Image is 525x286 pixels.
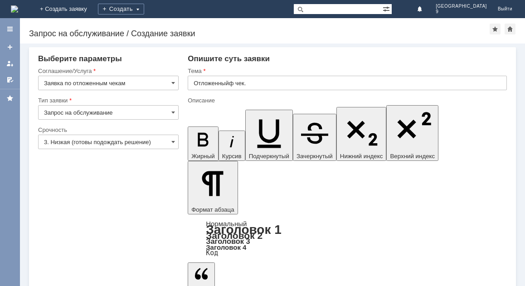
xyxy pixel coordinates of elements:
a: Заголовок 3 [206,237,250,245]
div: Сделать домашней страницей [505,24,515,34]
div: Запрос на обслуживание / Создание заявки [29,29,490,38]
a: Создать заявку [3,40,17,54]
div: Соглашение/Услуга [38,68,177,74]
span: Нижний индекс [340,153,383,160]
div: Добавить в избранное [490,24,501,34]
a: Мои согласования [3,73,17,87]
a: Заголовок 2 [206,230,262,241]
a: Нормальный [206,220,247,228]
span: Подчеркнутый [249,153,289,160]
span: Формат абзаца [191,206,234,213]
span: Верхний индекс [390,153,435,160]
button: Формат абзаца [188,161,238,214]
a: Заголовок 4 [206,243,246,251]
button: Зачеркнутый [293,114,336,161]
a: Заголовок 1 [206,223,282,237]
span: Выберите параметры [38,54,122,63]
span: Расширенный поиск [383,4,392,13]
button: Курсив [219,131,245,161]
div: Тип заявки [38,97,177,103]
span: [GEOGRAPHIC_DATA] [436,4,487,9]
div: Описание [188,97,505,103]
span: Жирный [191,153,215,160]
a: Код [206,249,218,257]
button: Верхний индекс [386,105,438,161]
span: Зачеркнутый [297,153,333,160]
span: 9 [436,9,487,15]
button: Нижний индекс [336,107,387,161]
a: Перейти на домашнюю страницу [11,5,18,13]
a: Мои заявки [3,56,17,71]
img: logo [11,5,18,13]
span: Курсив [222,153,242,160]
button: Жирный [188,126,219,161]
div: Тема [188,68,505,74]
div: Создать [98,4,144,15]
button: Подчеркнутый [245,110,293,161]
div: Срочность [38,127,177,133]
div: Формат абзаца [188,221,507,256]
span: Опишите суть заявки [188,54,270,63]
